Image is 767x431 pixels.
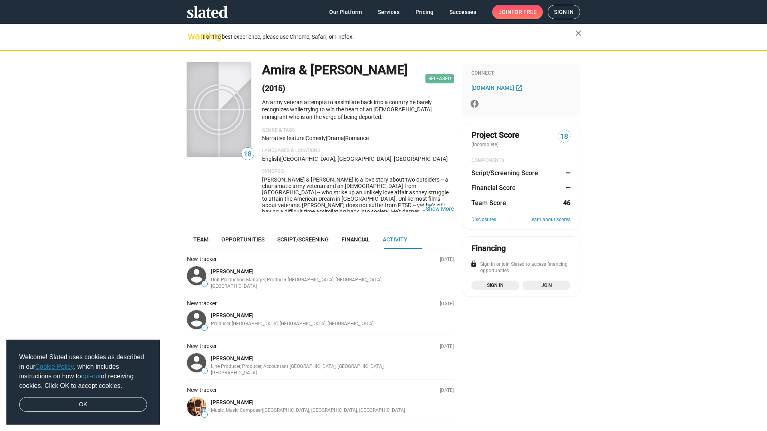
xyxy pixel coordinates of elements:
[262,127,454,134] p: Genre & Tags
[476,281,515,289] span: Sign in
[440,388,454,394] p: [DATE]
[19,397,147,412] a: dismiss cookie message
[262,61,422,95] h1: Amira & [PERSON_NAME]
[304,135,306,141] span: |
[221,236,264,243] span: Opportunities
[202,326,207,330] span: —
[471,130,519,140] span: Project Score
[471,169,538,177] dt: Script/Screening Score
[527,281,566,289] span: Join
[187,255,420,263] div: New tracker
[523,281,570,290] a: Join
[202,282,207,286] span: —
[529,217,570,223] a: Learn about scores
[187,397,206,416] img: Heather McIntosh
[499,5,537,19] span: Join
[187,342,420,350] div: New tracker
[271,230,335,249] a: Script/Screening
[515,84,523,91] mat-icon: open_in_new
[35,363,74,370] a: Cookie Policy
[280,156,281,162] span: |
[471,70,570,77] div: Connect
[418,206,426,212] span: …
[242,149,254,160] span: 18
[443,5,483,19] a: Successes
[215,230,271,249] a: Opportunities
[211,399,254,405] a: [PERSON_NAME]
[342,236,370,243] span: Financial
[326,135,327,141] span: |
[471,281,519,290] a: Sign in
[563,184,570,192] dd: —
[211,277,420,290] div: Unit Production Manager, Producer | [GEOGRAPHIC_DATA], [GEOGRAPHIC_DATA], [GEOGRAPHIC_DATA]
[471,261,570,274] div: Sign in or join Slated to access financing opportunities.
[211,312,254,318] a: [PERSON_NAME]
[372,5,406,19] a: Services
[327,135,344,141] span: Drama
[470,260,477,267] mat-icon: lock
[376,230,414,249] a: Activity
[548,5,580,19] a: Sign in
[187,230,215,249] a: Team
[6,340,160,425] div: cookieconsent
[211,321,420,327] div: Producer | [GEOGRAPHIC_DATA], [GEOGRAPHIC_DATA], [GEOGRAPHIC_DATA]
[262,176,453,285] span: [PERSON_NAME] & [PERSON_NAME] is a love story about two outsiders -- a charismatic army veteran a...
[554,5,574,19] span: Sign in
[19,352,147,391] span: Welcome! Slated uses cookies as described in our , which includes instructions on how to of recei...
[211,268,254,275] a: [PERSON_NAME]
[262,168,454,175] p: Synopsis
[277,236,329,243] span: Script/Screening
[471,158,570,164] div: COMPONENTS
[563,199,570,207] dd: 46
[383,236,407,243] span: Activity
[335,230,376,249] a: Financial
[306,135,326,141] span: Comedy
[426,206,454,212] button: …Show More
[425,74,454,83] span: Released
[492,5,543,19] a: Joinfor free
[202,369,207,373] span: —
[262,148,454,154] p: Languages & Locations
[378,5,399,19] span: Services
[187,386,420,394] div: New tracker
[471,142,500,147] span: (incomplete)
[262,156,280,162] span: English
[211,364,420,376] div: Line Producer, Producer, Accountant | [GEOGRAPHIC_DATA], [GEOGRAPHIC_DATA], [GEOGRAPHIC_DATA]
[323,5,368,19] a: Our Platform
[203,32,575,42] div: For the best experience, please use Chrome, Safari, or Firefox.
[471,199,506,207] dt: Team Score
[471,217,496,223] a: Disclosures
[211,355,254,362] a: [PERSON_NAME]
[345,135,369,141] span: Romance
[440,344,454,350] p: [DATE]
[281,156,448,162] span: [GEOGRAPHIC_DATA], [GEOGRAPHIC_DATA], [GEOGRAPHIC_DATA]
[440,257,454,263] p: [DATE]
[262,83,285,93] span: (2015)
[81,373,101,380] a: opt-out
[558,131,570,142] span: 18
[471,83,525,93] a: [DOMAIN_NAME]
[511,5,537,19] span: for free
[574,28,583,38] mat-icon: close
[329,5,362,19] span: Our Platform
[563,169,570,177] dd: —
[449,5,476,19] span: Successes
[409,5,440,19] a: Pricing
[187,300,420,307] div: New tracker
[262,135,304,141] span: Narrative feature
[471,184,516,192] dt: Financial Score
[202,413,207,417] span: —
[188,32,197,41] mat-icon: warning
[344,135,345,141] span: |
[262,99,454,121] p: An army veteran attempts to assimilate back into a country he barely recognizes while trying to w...
[471,243,506,254] div: Financing
[471,85,514,91] span: [DOMAIN_NAME]
[193,236,209,243] span: Team
[185,395,208,418] a: Heather McIntosh
[211,407,420,414] div: Music, Music Composer | [GEOGRAPHIC_DATA], [GEOGRAPHIC_DATA], [GEOGRAPHIC_DATA]
[415,5,433,19] span: Pricing
[440,301,454,307] p: [DATE]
